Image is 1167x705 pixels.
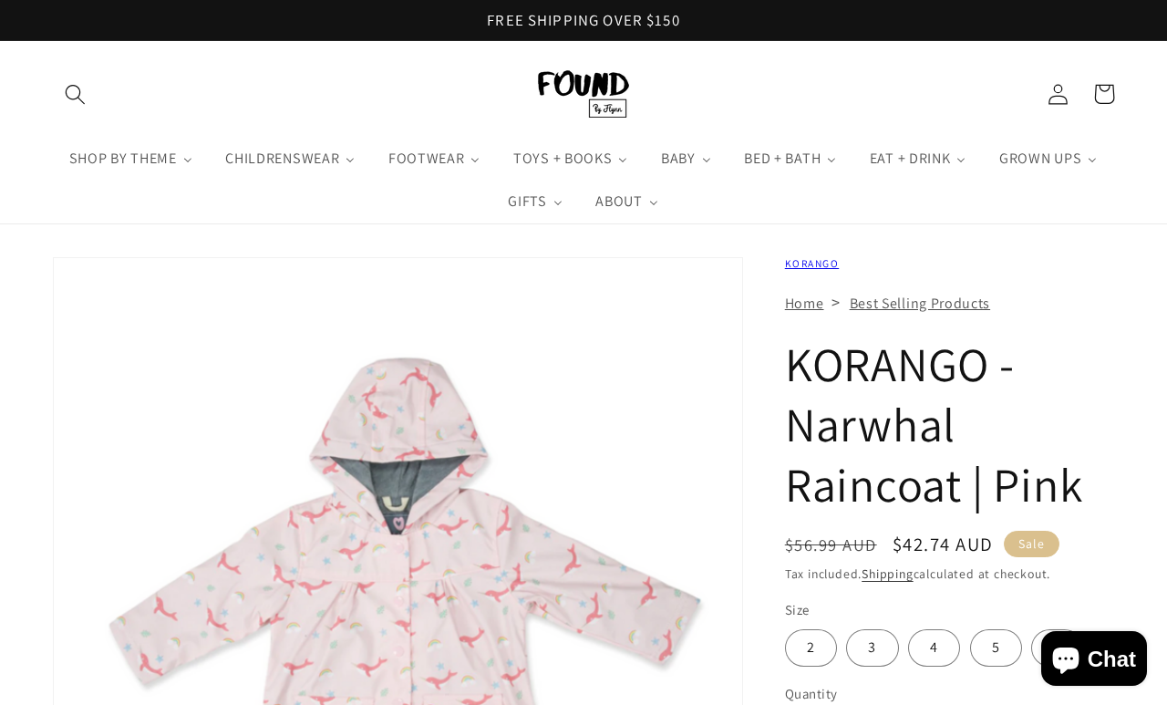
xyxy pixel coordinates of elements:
label: Quantity [785,684,1115,703]
legend: Size [785,600,811,619]
span: > [831,291,841,313]
a: GIFTS [491,181,579,224]
s: $56.99 AUD [785,534,877,555]
h1: KORANGO - Narwhal Raincoat | Pink [785,335,1115,514]
summary: Search [53,71,99,118]
a: BED + BATH [728,137,854,181]
a: BABY [645,137,728,181]
a: Best Selling Products [850,294,991,313]
span: TOYS + BOOKS [510,150,614,168]
span: $42.74 AUD [893,532,994,556]
a: FOOTWEAR [372,137,497,181]
a: Home [785,294,824,313]
span: EAT + DRINK [866,150,953,168]
a: SHOP BY THEME [53,137,210,181]
span: SHOP BY THEME [66,150,179,168]
span: FOOTWEAR [385,150,467,168]
span: ABOUT [592,192,644,211]
a: Shipping [862,565,913,582]
a: GROWN UPS [983,137,1114,181]
inbox-online-store-chat: Shopify online store chat [1036,631,1152,690]
a: EAT + DRINK [853,137,983,181]
label: 6 [1031,629,1083,667]
span: CHILDRENSWEAR [222,150,341,168]
span: Sale [1004,531,1059,558]
span: BABY [657,150,697,168]
label: 4 [908,629,960,667]
label: 3 [846,629,898,667]
a: KORANGO [785,256,839,270]
div: Tax included. calculated at checkout. [785,564,1115,584]
a: CHILDRENSWEAR [210,137,373,181]
label: 2 [785,629,837,667]
span: BED + BATH [740,150,822,168]
label: 5 [970,629,1022,667]
img: FOUND By Flynn logo [538,70,629,118]
a: ABOUT [580,181,676,224]
a: TOYS + BOOKS [497,137,645,181]
span: GROWN UPS [996,150,1083,168]
span: GIFTS [504,192,548,211]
